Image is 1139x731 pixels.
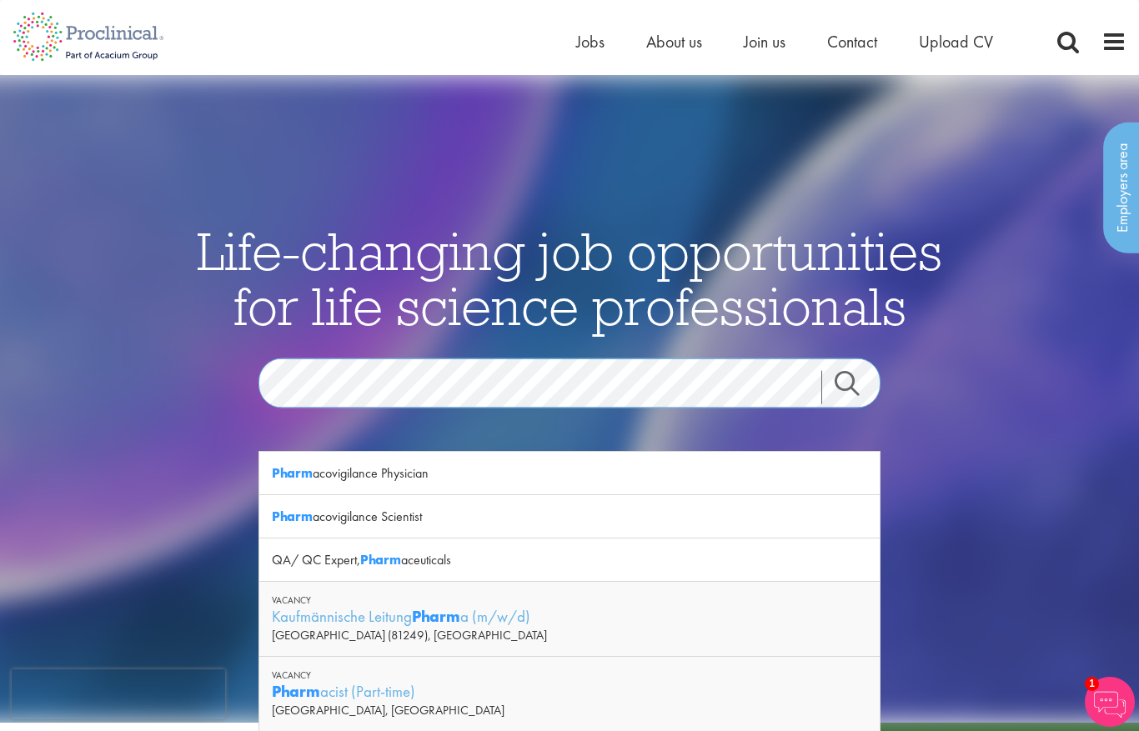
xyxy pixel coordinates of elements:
span: Life-changing job opportunities for life science professionals [197,218,942,339]
a: Jobs [576,31,605,53]
img: Chatbot [1085,677,1135,727]
a: Upload CV [919,31,993,53]
strong: Pharm [360,551,401,568]
div: QA/ QC Expert, aceuticals [259,538,880,582]
span: 1 [1085,677,1099,691]
iframe: reCAPTCHA [12,669,225,719]
a: Contact [827,31,877,53]
strong: Pharm [272,464,313,482]
strong: Pharm [272,508,313,525]
div: [GEOGRAPHIC_DATA], [GEOGRAPHIC_DATA] [272,702,867,718]
a: Job search submit button [821,371,893,404]
div: [GEOGRAPHIC_DATA] (81249), [GEOGRAPHIC_DATA] [272,627,867,643]
strong: Pharm [412,606,460,627]
div: acovigilance Physician [259,452,880,495]
a: See latestvacancies [486,450,653,633]
div: Vacancy [272,594,867,606]
div: Kaufmännische Leitung a (m/w/d) [272,606,867,627]
div: acist (Part-time) [272,681,867,702]
div: Vacancy [272,669,867,681]
strong: Pharm [272,681,320,702]
a: Join us [744,31,785,53]
div: acovigilance Scientist [259,495,880,538]
a: About us [646,31,702,53]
